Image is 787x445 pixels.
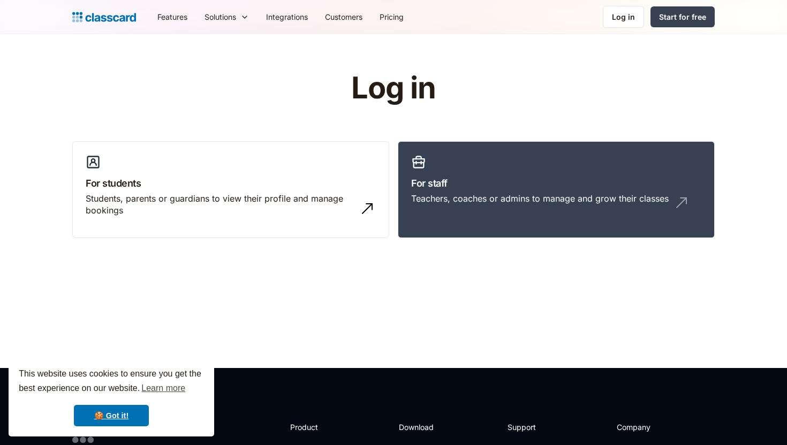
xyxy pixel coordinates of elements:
span: This website uses cookies to ensure you get the best experience on our website. [19,367,204,396]
a: dismiss cookie message [74,405,149,426]
a: Features [149,5,196,29]
h2: Support [508,421,551,433]
div: Start for free [659,11,706,22]
div: Teachers, coaches or admins to manage and grow their classes [411,193,669,204]
h2: Product [290,421,347,433]
a: Start for free [650,6,715,27]
a: For staffTeachers, coaches or admins to manage and grow their classes [398,141,715,239]
a: Log in [603,6,644,28]
h3: For staff [411,176,701,190]
div: Solutions [196,5,258,29]
a: learn more about cookies [140,380,187,396]
div: Students, parents or guardians to view their profile and manage bookings [86,193,354,217]
a: Logo [72,10,136,25]
a: Integrations [258,5,316,29]
a: Pricing [371,5,412,29]
h1: Log in [224,72,564,105]
div: Solutions [205,11,236,22]
div: Log in [612,11,635,22]
a: For studentsStudents, parents or guardians to view their profile and manage bookings [72,141,389,239]
h3: For students [86,176,376,190]
div: cookieconsent [9,357,214,436]
a: Customers [316,5,371,29]
h2: Company [617,421,688,433]
h2: Download [399,421,443,433]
